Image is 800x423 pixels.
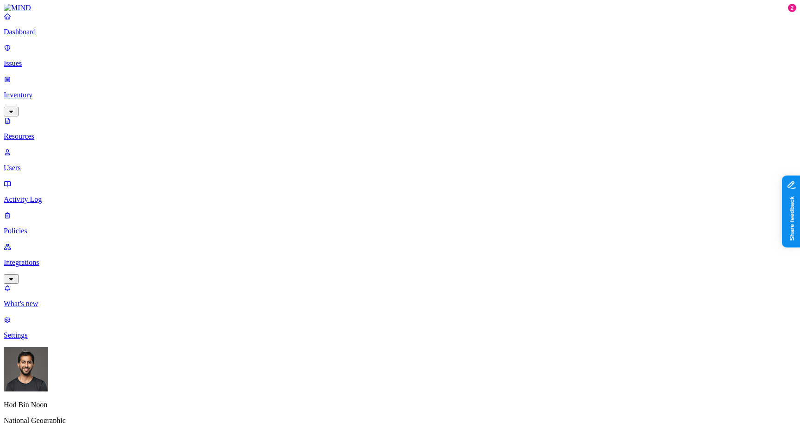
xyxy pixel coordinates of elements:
a: Resources [4,116,796,141]
div: 2 [788,4,796,12]
a: Users [4,148,796,172]
a: Activity Log [4,179,796,204]
p: Integrations [4,258,796,267]
a: Settings [4,315,796,340]
p: Issues [4,59,796,68]
p: Policies [4,227,796,235]
a: MIND [4,4,796,12]
a: Integrations [4,243,796,282]
p: Settings [4,331,796,340]
img: MIND [4,4,31,12]
p: Inventory [4,91,796,99]
img: Hod Bin Noon [4,347,48,391]
a: Issues [4,44,796,68]
a: What's new [4,284,796,308]
p: What's new [4,300,796,308]
p: Users [4,164,796,172]
p: Activity Log [4,195,796,204]
p: Dashboard [4,28,796,36]
p: Hod Bin Noon [4,401,796,409]
a: Policies [4,211,796,235]
a: Dashboard [4,12,796,36]
a: Inventory [4,75,796,115]
p: Resources [4,132,796,141]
